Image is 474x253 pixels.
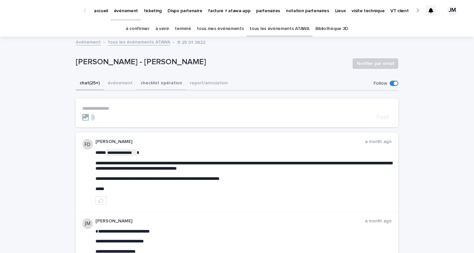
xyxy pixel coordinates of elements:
[357,60,394,67] span: Notifier par email
[374,81,387,86] p: Follow
[13,4,77,17] img: Ls34BcGeRexTGTNfXpUC
[155,21,169,37] a: à venir
[76,38,101,45] a: événement
[447,5,458,16] div: JM
[353,58,398,69] button: Notifier par email
[374,114,392,120] button: Post
[315,21,348,37] a: Bibliothèque 3D
[365,139,392,145] p: a month ago
[95,218,365,224] p: [PERSON_NAME]
[177,38,205,45] p: R 25 01 3822
[175,21,191,37] a: terminé
[365,218,392,224] p: a month ago
[126,21,149,37] a: à confirmer
[104,77,137,91] button: événement
[108,38,170,45] a: tous les événements ATAWA
[76,77,104,91] button: chat (25+)
[95,139,365,145] p: [PERSON_NAME]
[250,21,309,37] a: tous les événements ATAWA
[377,114,389,120] span: Post
[186,77,232,91] button: report/annulation
[197,21,244,37] a: tous mes événements
[95,196,107,205] button: like this post
[76,57,347,67] p: [PERSON_NAME] - [PERSON_NAME]
[137,77,186,91] button: checklist opération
